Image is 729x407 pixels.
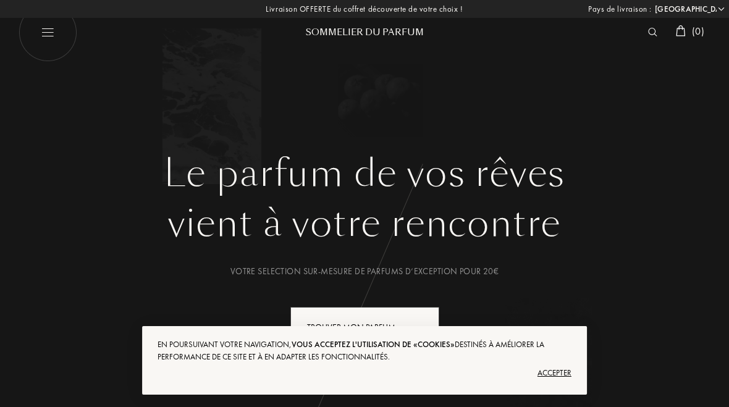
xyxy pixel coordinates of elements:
div: Trouver mon parfum [290,307,439,348]
img: cart_white.svg [676,25,686,36]
div: Votre selection sur-mesure de parfums d’exception pour 20€ [28,265,701,278]
div: vient à votre rencontre [28,196,701,251]
a: Trouver mon parfumanimation [281,307,449,348]
span: vous acceptez l'utilisation de «cookies» [292,339,455,350]
div: animation [409,314,434,339]
img: burger_white.png [19,3,77,62]
div: En poursuivant votre navigation, destinés à améliorer la performance de ce site et à en adapter l... [158,338,571,363]
h1: Le parfum de vos rêves [28,151,701,196]
div: Sommelier du Parfum [290,26,439,39]
span: Pays de livraison : [588,3,652,15]
span: ( 0 ) [692,25,704,38]
div: Accepter [158,363,571,383]
img: search_icn_white.svg [648,28,657,36]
